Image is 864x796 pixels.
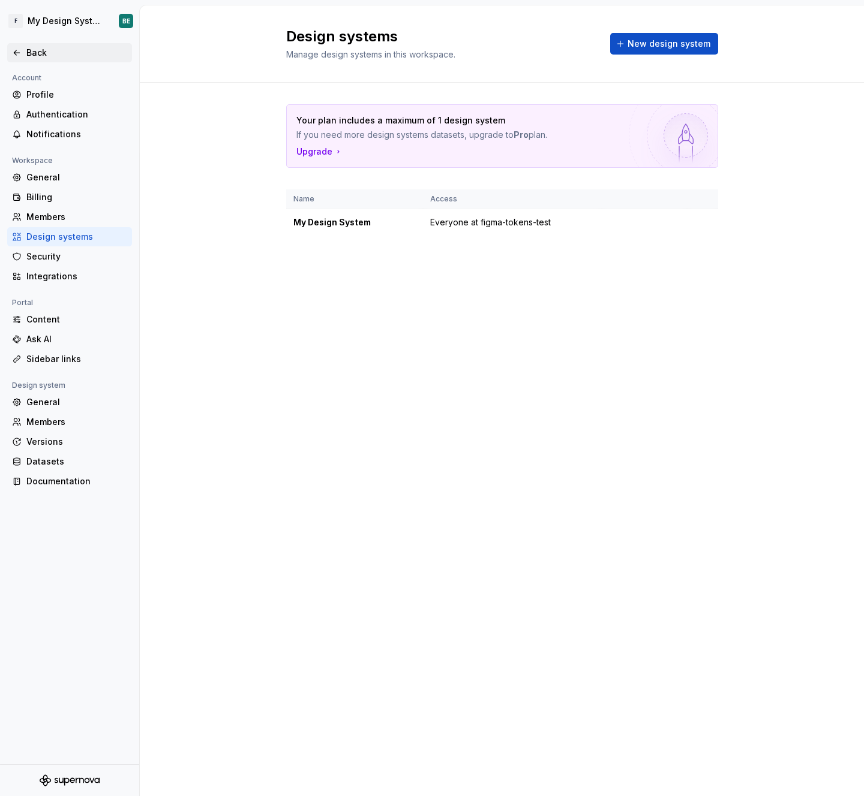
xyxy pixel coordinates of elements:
svg: Supernova Logo [40,774,100,786]
a: Datasets [7,452,132,471]
div: General [26,396,127,408]
div: Back [26,47,127,59]
div: Profile [26,89,127,101]
p: Your plan includes a maximum of 1 design system [296,114,624,126]
div: Documentation [26,475,127,487]
div: General [26,171,127,183]
a: Sidebar links [7,349,132,369]
th: Access [423,189,602,209]
a: Notifications [7,125,132,144]
div: Workspace [7,153,58,168]
a: Content [7,310,132,329]
div: Notifications [26,128,127,140]
div: Members [26,416,127,428]
a: Authentication [7,105,132,124]
span: Everyone at figma-tokens-test [430,216,551,228]
a: Documentation [7,472,132,491]
a: Members [7,207,132,227]
a: Members [7,412,132,432]
a: General [7,168,132,187]
div: My Design System [28,15,104,27]
div: Datasets [26,456,127,468]
div: Account [7,71,46,85]
div: Integrations [26,270,127,282]
a: Ask AI [7,330,132,349]
div: BE [122,16,130,26]
h2: Design systems [286,27,596,46]
a: Security [7,247,132,266]
a: Integrations [7,267,132,286]
a: Back [7,43,132,62]
div: Authentication [26,108,127,120]
a: Billing [7,188,132,207]
span: Manage design systems in this workspace. [286,49,455,59]
div: F [8,14,23,28]
button: FMy Design SystemBE [2,8,137,34]
a: General [7,393,132,412]
a: Versions [7,432,132,451]
div: My Design System [293,216,416,228]
p: If you need more design systems datasets, upgrade to plan. [296,129,624,141]
div: Members [26,211,127,223]
div: Portal [7,296,38,310]
div: Content [26,313,127,325]
div: Design systems [26,231,127,243]
div: Sidebar links [26,353,127,365]
a: Design systems [7,227,132,246]
div: Billing [26,191,127,203]
a: Profile [7,85,132,104]
div: Design system [7,378,70,393]
div: Versions [26,436,127,448]
div: Security [26,251,127,263]
th: Name [286,189,423,209]
strong: Pro [514,129,529,140]
button: New design system [610,33,718,55]
span: New design system [628,38,710,50]
button: Upgrade [296,146,343,158]
div: Ask AI [26,333,127,345]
